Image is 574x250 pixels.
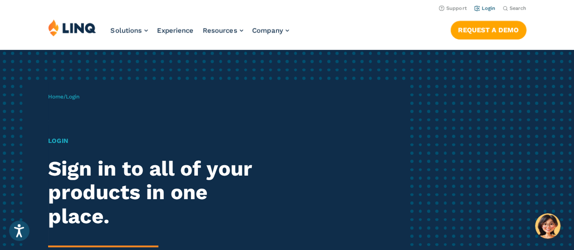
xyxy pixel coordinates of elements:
button: Hello, have a question? Let’s chat. [535,213,560,239]
span: Search [510,5,526,11]
a: Experience [157,26,194,34]
a: Request a Demo [451,21,526,39]
img: LINQ | K‑12 Software [48,19,96,36]
a: Support [439,5,467,11]
a: Login [474,5,496,11]
span: Login [66,93,79,100]
a: Solutions [111,26,148,34]
a: Home [48,93,64,100]
span: / [48,93,79,100]
a: Resources [203,26,243,34]
span: Resources [203,26,237,34]
nav: Primary Navigation [111,19,289,49]
span: Company [252,26,283,34]
h2: Sign in to all of your products in one place. [48,157,269,229]
nav: Button Navigation [451,19,526,39]
h1: Login [48,136,269,146]
span: Solutions [111,26,142,34]
a: Company [252,26,289,34]
button: Open Search Bar [503,5,526,12]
